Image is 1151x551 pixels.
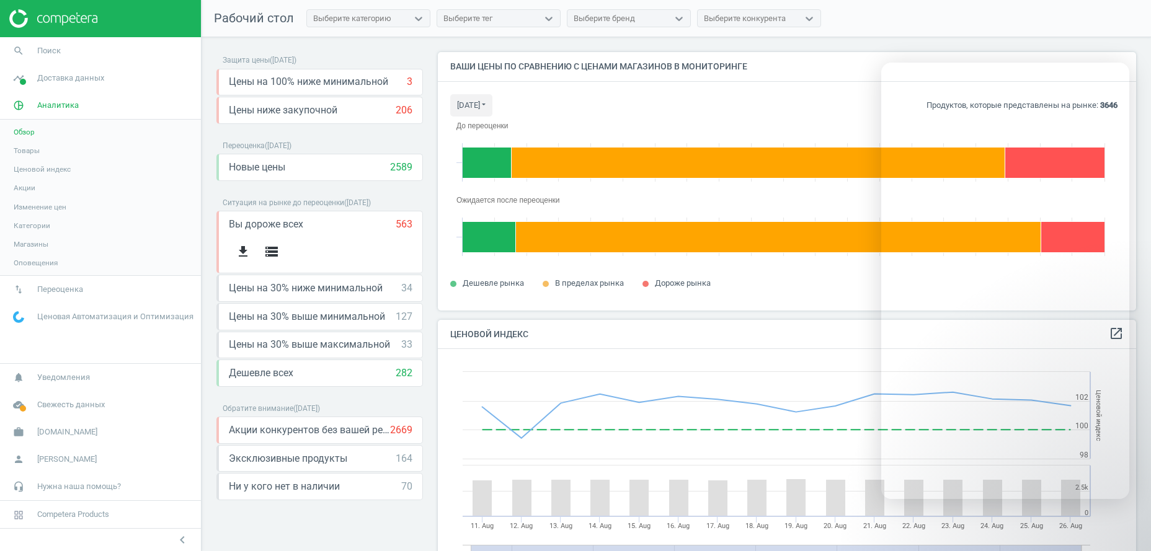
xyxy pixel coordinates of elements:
[7,393,30,417] i: cloud_done
[37,426,97,438] span: [DOMAIN_NAME]
[175,532,190,547] i: chevron_left
[9,9,97,28] img: ajHJNr6hYgQAAAAASUVORK5CYII=
[401,338,412,351] div: 33
[438,320,1136,349] h4: Ценовой индекс
[257,237,286,267] button: storage
[7,420,30,444] i: work
[401,480,412,493] div: 70
[167,532,198,548] button: chevron_left
[471,522,494,530] tspan: 11. Aug
[229,423,390,437] span: Акции конкурентов без вашей реакции
[223,141,265,150] span: Переоценка
[396,452,412,465] div: 164
[390,161,412,174] div: 2589
[229,452,347,465] span: Эксклюзивные продукты
[14,239,48,249] span: Магазины
[37,372,90,383] span: Уведомления
[438,52,1136,81] h4: Ваши цены по сравнению с ценами магазинов в мониторинге
[14,202,66,212] span: Изменение цен
[456,121,508,130] tspan: До переоценки
[1020,522,1043,530] tspan: 25. Aug
[264,244,279,259] i: storage
[313,13,391,24] div: Выберите категорию
[456,196,560,205] tspan: Ожидается после переоценки
[784,522,807,530] tspan: 19. Aug
[628,522,651,530] tspan: 15. Aug
[655,278,711,288] span: Дороже рынка
[344,198,371,207] span: ( [DATE] )
[236,244,251,259] i: get_app
[1100,509,1129,539] iframe: Intercom live chat
[14,164,71,174] span: Ценовой индекс
[396,104,412,117] div: 206
[14,221,50,231] span: Категории
[13,311,24,323] img: wGWNvw8QSZomAAAAABJRU5ErkJggg==
[37,509,109,520] span: Competera Products
[229,161,285,174] span: Новые цены
[229,281,383,295] span: Цены на 30% ниже минимальной
[589,522,611,530] tspan: 14. Aug
[223,404,293,413] span: Обратите внимание
[229,480,340,493] span: Ни у кого нет в наличии
[555,278,624,288] span: В пределах рынка
[7,278,30,301] i: swap_vert
[7,475,30,498] i: headset_mic
[902,522,925,530] tspan: 22. Aug
[37,73,104,84] span: Доставка данных
[1085,509,1088,517] text: 0
[443,13,492,24] div: Выберите тег
[745,522,768,530] tspan: 18. Aug
[223,56,270,64] span: Защита цены
[229,310,385,324] span: Цены на 30% выше минимальной
[37,454,97,465] span: [PERSON_NAME]
[941,522,964,530] tspan: 23. Aug
[37,399,105,410] span: Свежесть данных
[396,310,412,324] div: 127
[293,404,320,413] span: ( [DATE] )
[37,100,79,111] span: Аналитика
[549,522,572,530] tspan: 13. Aug
[396,366,412,380] div: 282
[390,423,412,437] div: 2669
[229,104,337,117] span: Цены ниже закупочной
[7,94,30,117] i: pie_chart_outlined
[824,522,847,530] tspan: 20. Aug
[14,258,58,268] span: Оповещения
[463,278,524,288] span: Дешевле рынка
[706,522,729,530] tspan: 17. Aug
[229,75,388,89] span: Цены на 100% ниже минимальной
[407,75,412,89] div: 3
[7,66,30,90] i: timeline
[229,366,293,380] span: Дешевле всех
[881,63,1129,499] iframe: Intercom live chat
[667,522,690,530] tspan: 16. Aug
[510,522,533,530] tspan: 12. Aug
[37,481,121,492] span: Нужна наша помощь?
[14,127,35,137] span: Обзор
[14,183,35,193] span: Акции
[7,447,30,471] i: person
[229,237,257,267] button: get_app
[270,56,296,64] span: ( [DATE] )
[223,198,344,207] span: Ситуация на рынке до переоценки
[980,522,1003,530] tspan: 24. Aug
[7,366,30,389] i: notifications
[37,284,83,295] span: Переоценка
[863,522,886,530] tspan: 21. Aug
[574,13,635,24] div: Выберите бренд
[1059,522,1082,530] tspan: 26. Aug
[450,94,492,117] button: [DATE]
[396,218,412,231] div: 563
[704,13,786,24] div: Выберите конкурента
[229,218,303,231] span: Вы дороже всех
[265,141,291,150] span: ( [DATE] )
[214,11,294,25] span: Рабочий стол
[229,338,390,351] span: Цены на 30% выше максимальной
[37,45,61,56] span: Поиск
[7,39,30,63] i: search
[401,281,412,295] div: 34
[37,311,193,322] span: Ценовая Автоматизация и Оптимизация
[14,146,40,156] span: Товары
